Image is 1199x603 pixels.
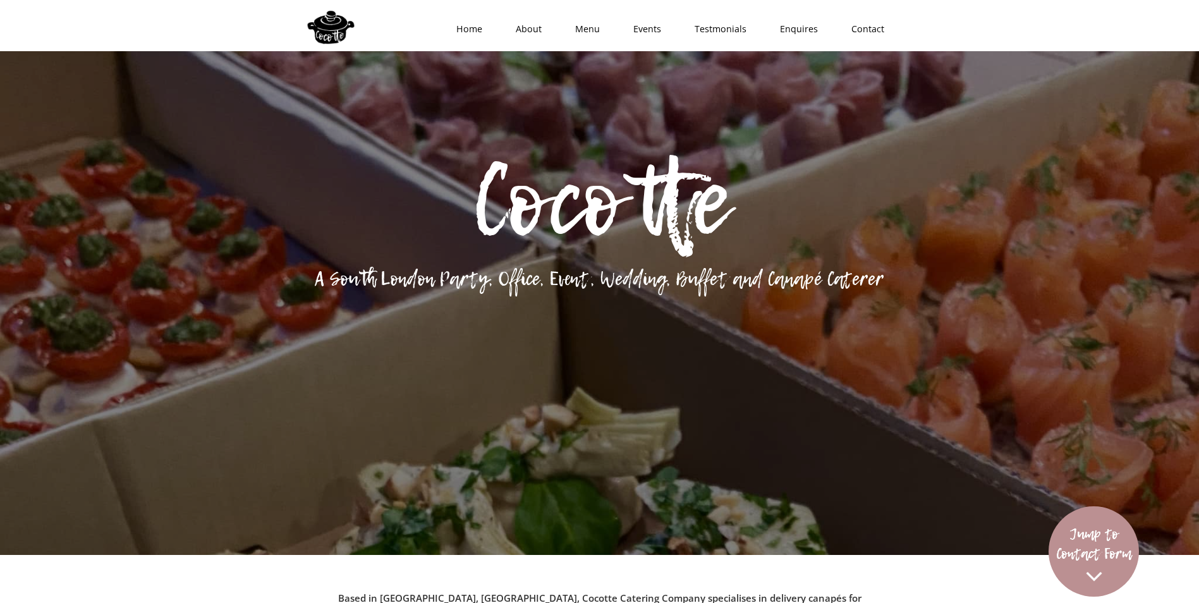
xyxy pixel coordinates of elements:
[554,10,612,48] a: Menu
[674,10,759,48] a: Testmonials
[435,10,495,48] a: Home
[759,10,831,48] a: Enquires
[612,10,674,48] a: Events
[495,10,554,48] a: About
[831,10,897,48] a: Contact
